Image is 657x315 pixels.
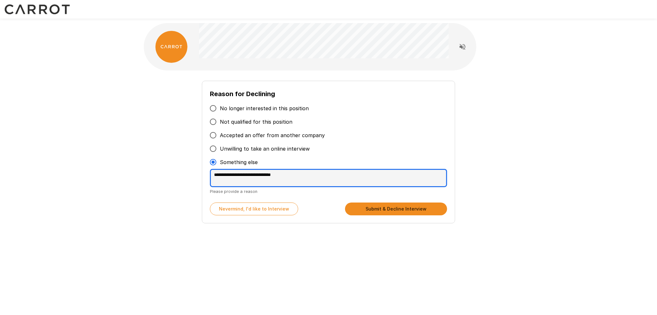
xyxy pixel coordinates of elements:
[210,90,275,98] b: Reason for Declining
[210,188,447,195] p: Please provide a reason
[220,131,325,139] span: Accepted an offer from another company
[220,145,310,153] span: Unwilling to take an online interview
[456,40,469,53] button: Read questions aloud
[155,31,187,63] img: carrot_logo.png
[210,203,298,215] button: Nevermind, I'd like to Interview
[220,118,292,126] span: Not qualified for this position
[220,104,309,112] span: No longer interested in this position
[220,158,258,166] span: Something else
[345,203,447,215] button: Submit & Decline Interview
